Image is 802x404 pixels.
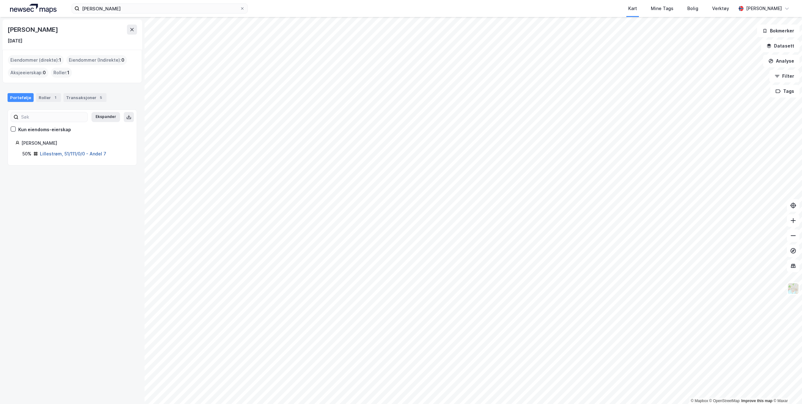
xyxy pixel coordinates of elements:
div: Roller [36,93,61,102]
div: Portefølje [8,93,34,102]
span: 0 [121,56,124,64]
img: Z [787,283,799,295]
a: Lillestrøm, 51/111/0/0 - Andel 7 [40,151,106,156]
div: Eiendommer (direkte) : [8,55,64,65]
img: logo.a4113a55bc3d86da70a041830d287a7e.svg [10,4,57,13]
div: Kun eiendoms-eierskap [18,126,71,133]
input: Søk på adresse, matrikkel, gårdeiere, leietakere eller personer [80,4,240,13]
button: Analyse [763,55,799,67]
a: Improve this map [741,399,772,403]
span: 1 [59,56,61,64]
input: Søk [19,112,87,122]
div: [PERSON_NAME] [746,5,782,12]
div: [PERSON_NAME] [21,139,129,147]
a: Mapbox [691,399,708,403]
div: [PERSON_NAME] [8,25,59,35]
div: Roller : [51,68,72,78]
button: Tags [770,85,799,98]
div: 50% [22,150,31,158]
span: 1 [67,69,69,76]
div: Bolig [687,5,698,12]
a: OpenStreetMap [709,399,740,403]
span: 0 [43,69,46,76]
button: Datasett [761,40,799,52]
div: Verktøy [712,5,729,12]
button: Bokmerker [757,25,799,37]
div: Aksjeeierskap : [8,68,48,78]
div: 1 [52,94,58,101]
div: Mine Tags [651,5,673,12]
div: Transaksjoner [63,93,107,102]
button: Ekspander [91,112,120,122]
iframe: Chat Widget [771,374,802,404]
div: Eiendommer (Indirekte) : [66,55,127,65]
div: 5 [98,94,104,101]
div: Kart [628,5,637,12]
button: Filter [769,70,799,82]
div: [DATE] [8,37,22,45]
